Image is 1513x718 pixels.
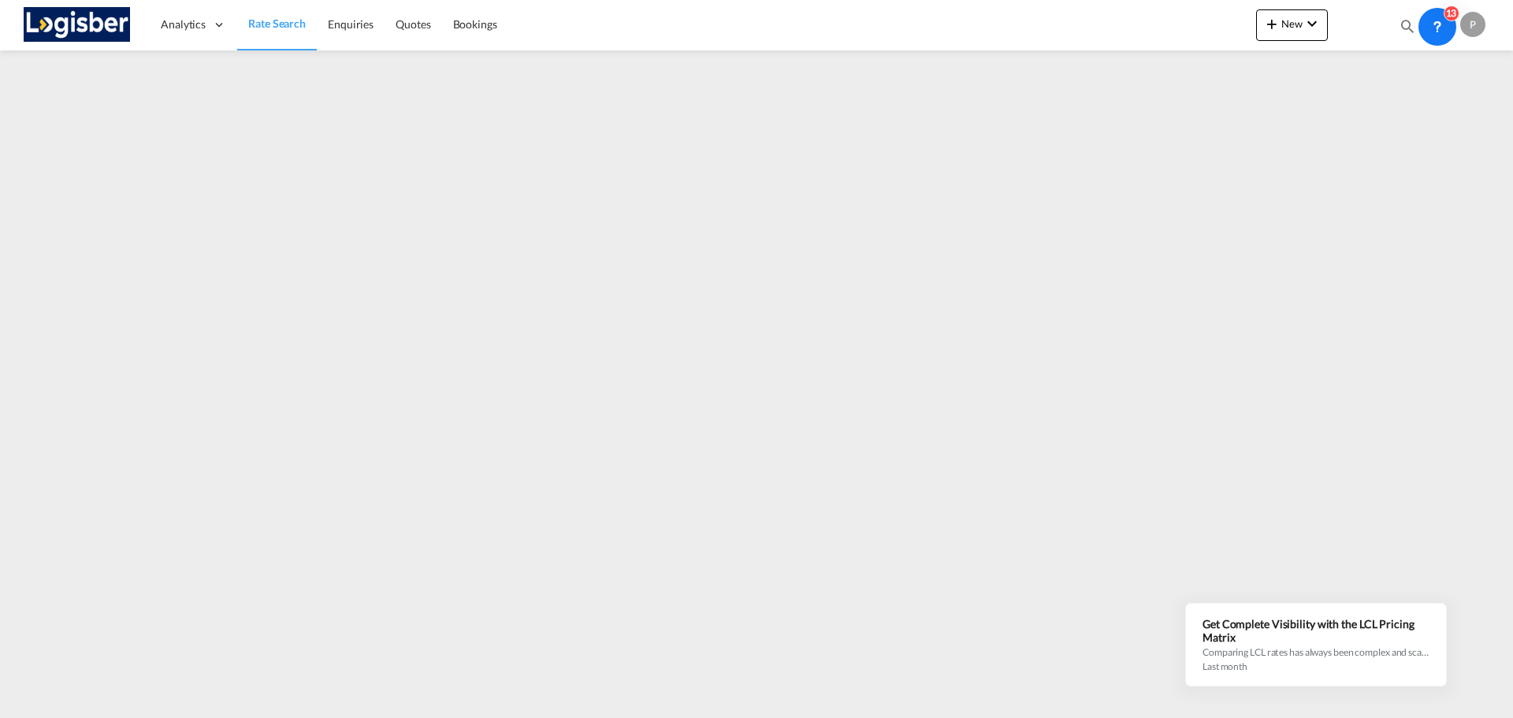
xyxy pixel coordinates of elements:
[1399,17,1416,41] div: icon-magnify
[1399,17,1416,35] md-icon: icon-magnify
[328,17,374,31] span: Enquiries
[1262,17,1322,30] span: New
[1256,9,1328,41] button: icon-plus 400-fgNewicon-chevron-down
[1460,12,1485,37] div: P
[453,17,497,31] span: Bookings
[248,17,306,30] span: Rate Search
[1303,14,1322,33] md-icon: icon-chevron-down
[24,7,130,43] img: d7a75e507efd11eebffa5922d020a472.png
[1262,14,1281,33] md-icon: icon-plus 400-fg
[396,17,430,31] span: Quotes
[161,17,206,32] span: Analytics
